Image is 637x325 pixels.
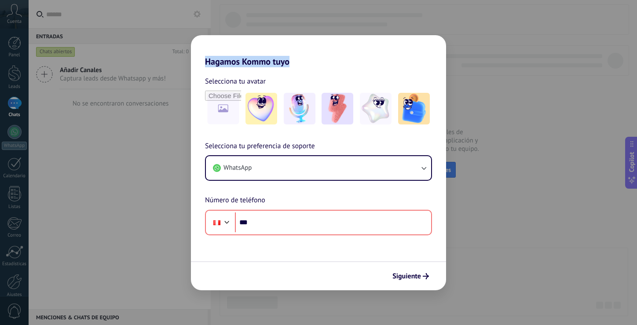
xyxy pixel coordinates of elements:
img: -1.jpeg [245,93,277,124]
img: -3.jpeg [322,93,353,124]
img: -5.jpeg [398,93,430,124]
button: Siguiente [388,269,433,284]
span: WhatsApp [223,164,252,172]
button: WhatsApp [206,156,431,180]
img: -2.jpeg [284,93,315,124]
span: Selecciona tu preferencia de soporte [205,141,315,152]
span: Siguiente [392,273,421,279]
span: Número de teléfono [205,195,265,206]
img: -4.jpeg [360,93,392,124]
span: Selecciona tu avatar [205,76,266,87]
div: Peru: + 51 [209,213,225,232]
h2: Hagamos Kommo tuyo [191,35,446,67]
